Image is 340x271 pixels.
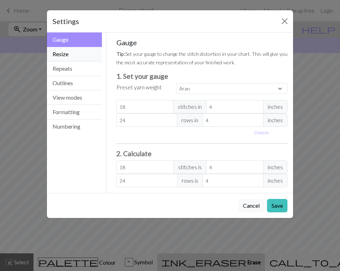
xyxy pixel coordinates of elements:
span: stitches in [173,100,206,113]
button: Save [267,199,287,212]
h5: Settings [53,16,79,26]
button: Close [279,16,290,27]
label: Preset yarn weight [116,83,162,92]
span: rows in [177,113,203,127]
h3: 2. Calculate [116,149,288,158]
span: inches [263,100,287,113]
span: stitches is [174,160,206,174]
button: View modes [47,90,102,105]
button: Usecm [251,127,272,138]
span: inches [263,174,287,187]
span: rows is [177,174,203,187]
button: Outlines [47,76,102,90]
small: Set your gauge to change the stitch distortion in your chart. This will give you the most accurat... [116,51,287,65]
button: Numbering [47,119,102,134]
strong: Tip: [116,51,125,57]
button: Resize [47,47,102,61]
button: Repeats [47,61,102,76]
h3: 1. Set your gauge [116,72,288,80]
button: Formatting [47,105,102,119]
span: inches [263,113,287,127]
button: Cancel [238,199,264,212]
h5: Gauge [116,38,288,47]
span: inches [263,160,287,174]
button: Gauge [47,33,102,47]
